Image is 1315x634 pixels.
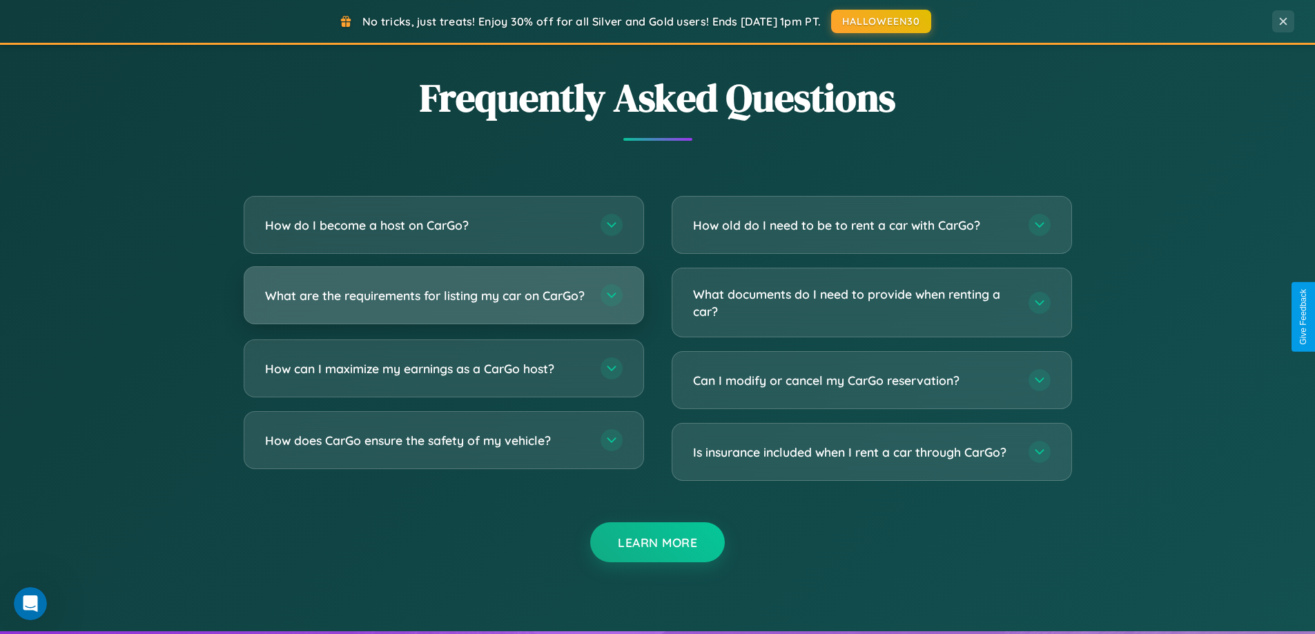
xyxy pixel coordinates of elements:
h3: How old do I need to be to rent a car with CarGo? [693,217,1015,234]
h3: What documents do I need to provide when renting a car? [693,286,1015,319]
div: Give Feedback [1298,289,1308,345]
h3: How does CarGo ensure the safety of my vehicle? [265,432,587,449]
button: HALLOWEEN30 [831,10,931,33]
h3: Can I modify or cancel my CarGo reservation? [693,372,1015,389]
h3: How can I maximize my earnings as a CarGo host? [265,360,587,377]
h3: How do I become a host on CarGo? [265,217,587,234]
button: Learn More [590,522,725,562]
h3: Is insurance included when I rent a car through CarGo? [693,444,1015,461]
span: No tricks, just treats! Enjoy 30% off for all Silver and Gold users! Ends [DATE] 1pm PT. [362,14,821,28]
h3: What are the requirements for listing my car on CarGo? [265,287,587,304]
h2: Frequently Asked Questions [244,71,1072,124]
iframe: Intercom live chat [14,587,47,620]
